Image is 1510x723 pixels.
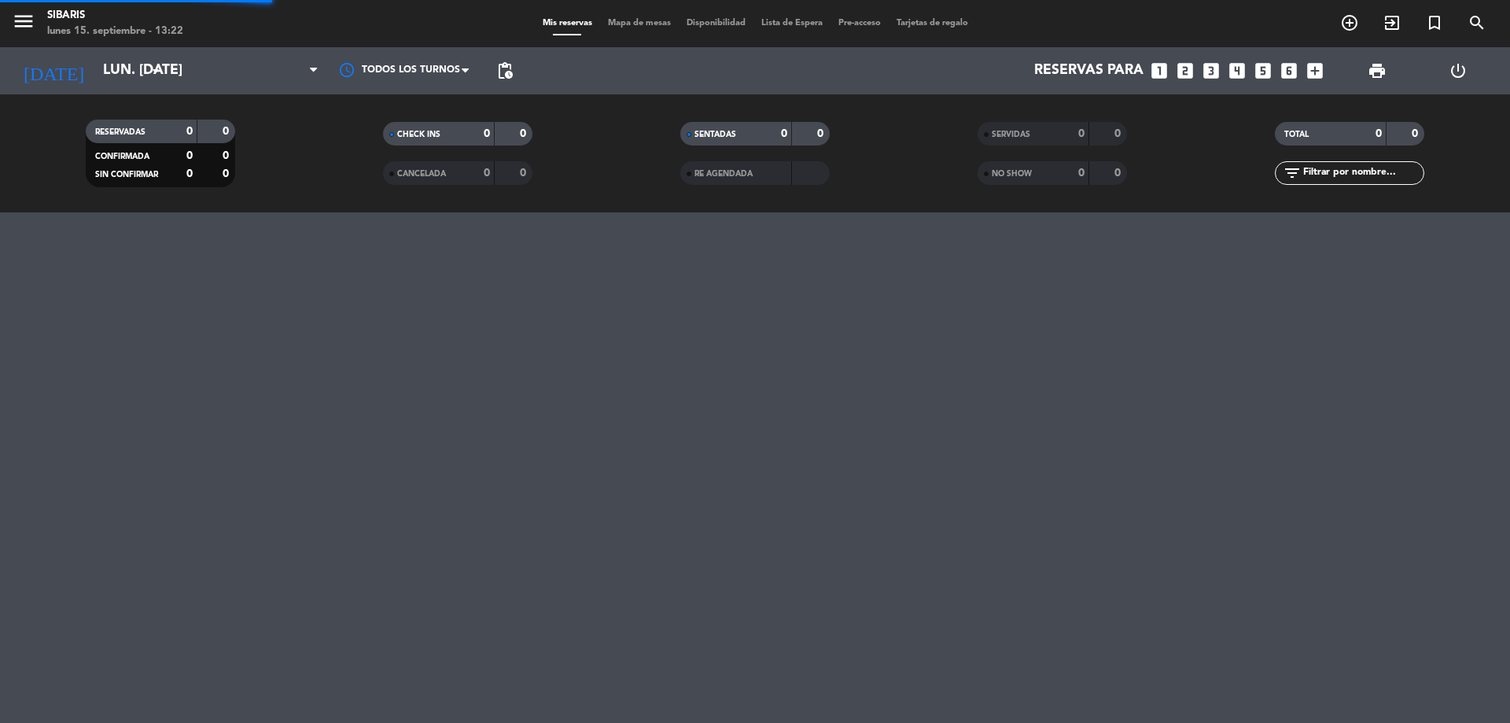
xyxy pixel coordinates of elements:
[781,128,787,139] strong: 0
[1149,61,1169,81] i: looks_one
[520,128,529,139] strong: 0
[12,9,35,39] button: menu
[495,61,514,80] span: pending_actions
[1114,168,1124,179] strong: 0
[1368,61,1387,80] span: print
[95,128,145,136] span: RESERVADAS
[1114,128,1124,139] strong: 0
[223,168,232,179] strong: 0
[1227,61,1247,81] i: looks_4
[1383,13,1401,32] i: exit_to_app
[484,128,490,139] strong: 0
[397,170,446,178] span: CANCELADA
[1279,61,1299,81] i: looks_6
[1302,164,1423,182] input: Filtrar por nombre...
[679,19,753,28] span: Disponibilidad
[397,131,440,138] span: CHECK INS
[535,19,600,28] span: Mis reservas
[95,171,158,179] span: SIN CONFIRMAR
[1340,13,1359,32] i: add_circle_outline
[12,9,35,33] i: menu
[1201,61,1221,81] i: looks_3
[1412,128,1421,139] strong: 0
[1417,47,1498,94] div: LOG OUT
[1253,61,1273,81] i: looks_5
[186,126,193,137] strong: 0
[1175,61,1195,81] i: looks_two
[146,61,165,80] i: arrow_drop_down
[694,170,753,178] span: RE AGENDADA
[223,126,232,137] strong: 0
[186,150,193,161] strong: 0
[95,153,149,160] span: CONFIRMADA
[186,168,193,179] strong: 0
[520,168,529,179] strong: 0
[484,168,490,179] strong: 0
[223,150,232,161] strong: 0
[47,8,183,24] div: sibaris
[1078,168,1085,179] strong: 0
[47,24,183,39] div: lunes 15. septiembre - 13:22
[1305,61,1325,81] i: add_box
[1034,63,1144,79] span: Reservas para
[753,19,830,28] span: Lista de Espera
[992,131,1030,138] span: SERVIDAS
[830,19,889,28] span: Pre-acceso
[1425,13,1444,32] i: turned_in_not
[1376,128,1382,139] strong: 0
[12,53,95,88] i: [DATE]
[992,170,1032,178] span: NO SHOW
[1468,13,1486,32] i: search
[817,128,827,139] strong: 0
[1283,164,1302,183] i: filter_list
[600,19,679,28] span: Mapa de mesas
[1078,128,1085,139] strong: 0
[1284,131,1309,138] span: TOTAL
[694,131,736,138] span: SENTADAS
[1449,61,1468,80] i: power_settings_new
[889,19,976,28] span: Tarjetas de regalo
